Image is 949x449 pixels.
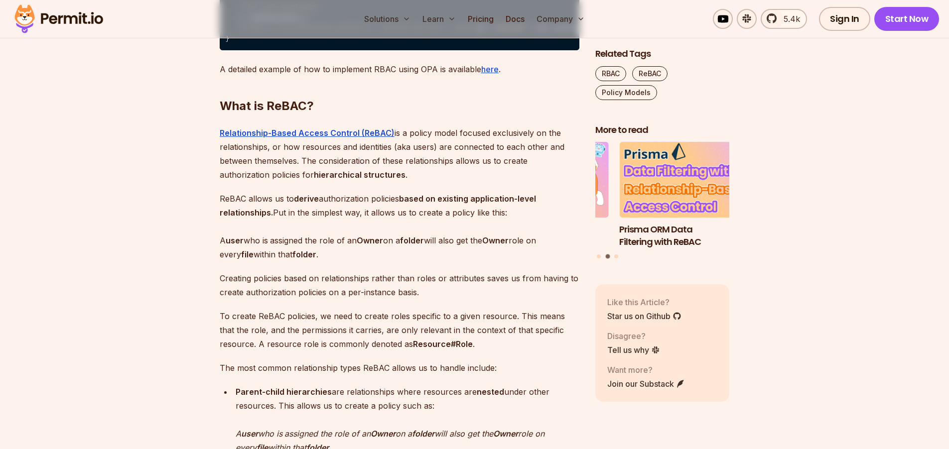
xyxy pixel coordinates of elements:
h3: Prisma ORM Data Filtering with ReBAC [619,224,754,248]
p: ReBAC allows us to authorization policies Put in the simplest way, it allows us to create a polic... [220,192,579,261]
span: } [226,35,229,42]
strong: user [241,429,258,439]
em: who is [258,429,282,439]
a: Why JWTs Can’t Handle AI Agent AccessWhy JWTs Can’t Handle AI Agent Access [474,142,609,248]
button: Solutions [360,9,414,29]
a: Docs [502,9,529,29]
a: Tell us why [607,344,660,356]
strong: hierarchical structures [314,170,406,180]
strong: file [241,249,254,259]
p: is a policy model focused exclusively on the relationships, or how resources and identities (aka ... [220,126,579,182]
li: 2 of 3 [619,142,754,248]
a: 5.4k [761,9,807,29]
a: Policy Models [595,85,657,100]
img: Permit logo [10,2,108,36]
em: on a [396,429,412,439]
a: Relationship-Based Access Control (ReBAC) [220,128,395,138]
h2: More to read [595,124,730,136]
p: Want more? [607,364,685,376]
span: 5.4k [778,13,800,25]
h2: What is ReBAC? [220,58,579,114]
a: ReBAC [632,66,668,81]
strong: folder [412,429,434,439]
a: RBAC [595,66,626,81]
img: Prisma ORM Data Filtering with ReBAC [619,142,754,218]
em: will also get the [434,429,493,439]
a: Start Now [874,7,940,31]
p: To create ReBAC policies, we need to create roles specific to a given resource. This means that t... [220,309,579,351]
strong: Owner [482,235,509,245]
strong: folder [292,249,316,259]
button: Go to slide 3 [614,255,618,259]
strong: user [226,235,244,245]
strong: Owner [371,429,396,439]
h3: Why JWTs Can’t Handle AI Agent Access [474,224,609,248]
p: Like this Article? [607,296,681,308]
strong: nested [477,387,504,397]
button: Learn [418,9,460,29]
a: Star us on Github [607,310,681,322]
a: here [481,64,499,74]
strong: Owner [357,235,383,245]
div: Posts [595,142,730,260]
li: 1 of 3 [474,142,609,248]
strong: derive [294,194,319,204]
strong: Parent-child hierarchies [236,387,332,397]
strong: Resource#Role [413,339,473,349]
p: Creating policies based on relationships rather than roles or attributes saves us from having to ... [220,271,579,299]
p: Disagree? [607,330,660,342]
h2: Related Tags [595,48,730,60]
em: A [236,429,241,439]
button: Company [533,9,589,29]
a: Pricing [464,9,498,29]
em: assigned the role of an [284,429,371,439]
a: Sign In [819,7,870,31]
a: Join our Substack [607,378,685,390]
p: The most common relationship types ReBAC allows us to handle include: [220,361,579,375]
strong: Owner [493,429,518,439]
strong: folder [400,235,424,245]
button: Go to slide 1 [597,255,601,259]
button: Go to slide 2 [605,254,610,259]
p: A detailed example of how to implement RBAC using OPA is available . [220,62,579,76]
